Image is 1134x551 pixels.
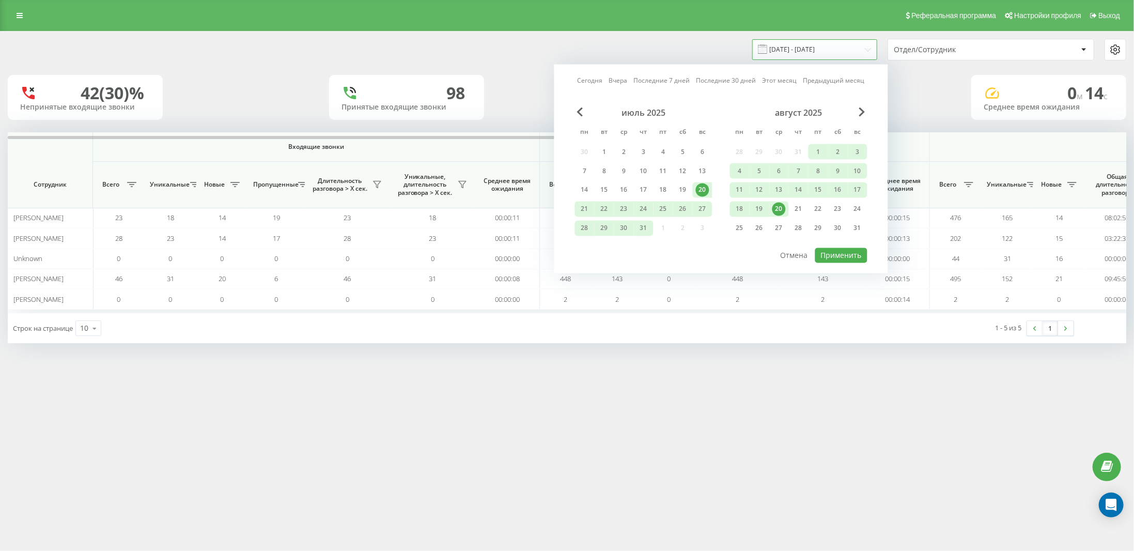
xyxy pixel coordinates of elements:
[344,234,351,243] span: 28
[769,202,789,217] div: ср 20 авг. 2025 г.
[575,182,595,198] div: пн 14 июля 2025 г.
[733,183,747,197] div: 11
[673,163,693,179] div: сб 12 июля 2025 г.
[1043,321,1058,335] a: 1
[753,203,766,216] div: 19
[654,144,673,160] div: пт 4 июля 2025 г.
[483,177,532,193] span: Среднее время ожидания
[769,163,789,179] div: ср 6 авг. 2025 г.
[634,202,654,217] div: чт 24 июля 2025 г.
[98,180,124,189] span: Всего
[431,254,434,263] span: 0
[598,222,611,235] div: 29
[667,295,671,304] span: 0
[13,324,73,333] span: Строк на странице
[577,125,593,141] abbr: понедельник
[447,83,465,103] div: 98
[792,164,805,178] div: 7
[346,254,349,263] span: 0
[865,289,930,309] td: 00:00:14
[730,182,750,198] div: пн 11 авг. 2025 г.
[873,177,922,193] span: Среднее время ожидания
[772,203,786,216] div: 20
[792,183,805,197] div: 14
[789,202,809,217] div: чт 21 авг. 2025 г.
[848,182,867,198] div: вс 17 авг. 2025 г.
[1002,213,1013,222] span: 165
[695,125,710,141] abbr: воскресенье
[954,295,958,304] span: 2
[545,180,571,189] span: Всего
[791,125,806,141] abbr: четверг
[657,183,670,197] div: 18
[828,202,848,217] div: сб 23 авг. 2025 г.
[676,183,690,197] div: 19
[275,274,278,283] span: 6
[595,221,614,236] div: вт 29 июля 2025 г.
[984,103,1114,112] div: Среднее время ожидания
[13,274,64,283] span: [PERSON_NAME]
[429,274,437,283] span: 31
[772,222,786,235] div: 27
[894,45,1017,54] div: Отдел/Сотрудник
[753,183,766,197] div: 12
[830,125,846,141] abbr: суббота
[951,213,961,222] span: 476
[117,254,121,263] span: 0
[657,203,670,216] div: 25
[614,182,634,198] div: ср 16 июля 2025 г.
[346,295,349,304] span: 0
[750,163,769,179] div: вт 5 авг. 2025 г.
[693,144,712,160] div: вс 6 июля 2025 г.
[792,222,805,235] div: 28
[733,222,747,235] div: 25
[769,221,789,236] div: ср 27 авг. 2025 г.
[13,234,64,243] span: [PERSON_NAME]
[772,164,786,178] div: 6
[578,164,592,178] div: 7
[634,221,654,236] div: чт 31 июля 2025 г.
[575,108,712,118] div: июль 2025
[789,221,809,236] div: чт 28 авг. 2025 г.
[597,125,612,141] abbr: вторник
[219,274,226,283] span: 20
[614,202,634,217] div: ср 23 июля 2025 г.
[201,180,227,189] span: Новые
[1055,254,1063,263] span: 16
[634,182,654,198] div: чт 17 июля 2025 г.
[831,203,845,216] div: 23
[475,228,540,248] td: 00:00:11
[1002,234,1013,243] span: 122
[828,182,848,198] div: сб 16 авг. 2025 г.
[850,125,865,141] abbr: воскресенье
[657,145,670,159] div: 4
[865,228,930,248] td: 00:00:13
[275,254,278,263] span: 0
[637,164,650,178] div: 10
[578,222,592,235] div: 28
[636,125,651,141] abbr: четверг
[771,125,787,141] abbr: среда
[730,108,867,118] div: август 2025
[809,144,828,160] div: пт 1 авг. 2025 г.
[935,180,961,189] span: Всего
[578,183,592,197] div: 14
[1067,82,1085,104] span: 0
[577,108,583,117] span: Previous Month
[656,125,671,141] abbr: пятница
[1055,213,1063,222] span: 14
[673,182,693,198] div: сб 19 июля 2025 г.
[120,143,512,151] span: Входящие звонки
[1055,234,1063,243] span: 15
[575,163,595,179] div: пн 7 июля 2025 г.
[654,202,673,217] div: пт 25 июля 2025 г.
[996,323,1022,333] div: 1 - 5 из 5
[1099,493,1124,517] div: Open Intercom Messenger
[1058,295,1061,304] span: 0
[634,75,690,85] a: Последние 7 дней
[851,164,864,178] div: 10
[821,295,825,304] span: 2
[750,221,769,236] div: вт 26 авг. 2025 г.
[828,163,848,179] div: сб 9 авг. 2025 г.
[395,173,455,197] span: Уникальные, длительность разговора > Х сек.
